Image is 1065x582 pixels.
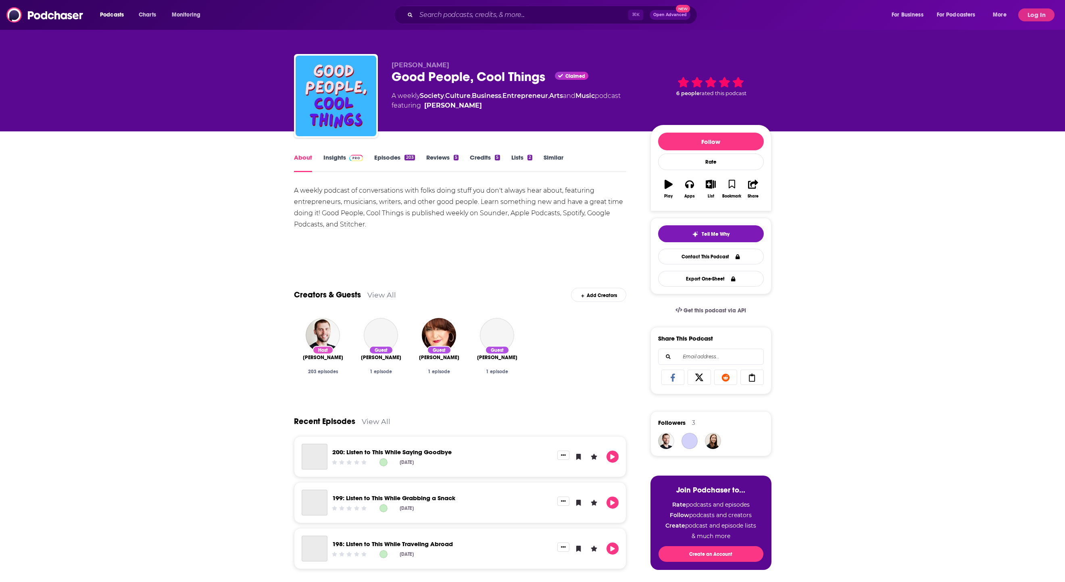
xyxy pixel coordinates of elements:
[708,194,714,199] div: List
[300,369,346,374] div: 203 episodes
[740,370,764,385] a: Copy Link
[426,154,459,172] a: Reviews5
[302,490,327,515] a: 199: Listen to This While Grabbing a Snack
[658,433,674,449] img: Joey Held
[392,101,621,110] span: featuring
[133,8,161,21] a: Charts
[400,459,414,465] div: [DATE]
[419,354,459,361] a: Donna Loughlin
[427,346,451,354] div: Guest
[402,6,705,24] div: Search podcasts, credits, & more...
[658,419,686,426] span: Followers
[369,346,393,354] div: Guest
[650,61,771,111] div: 6 peoplerated this podcast
[302,444,327,470] a: 200: Listen to This While Saying Goodbye
[172,9,200,21] span: Monitoring
[664,194,673,199] div: Play
[306,318,340,352] img: Joey Held
[495,155,500,160] div: 5
[294,185,627,230] div: A weekly podcast of conversations with folks doing stuff you don't always hear about, featuring e...
[721,175,742,204] button: Bookmark
[302,536,327,561] a: 198: Listen to This While Traveling Abroad
[471,92,472,100] span: ,
[374,154,415,172] a: Episodes203
[349,155,363,161] img: Podchaser Pro
[661,370,685,385] a: Share on Facebook
[303,354,343,361] a: Joey Held
[332,540,453,548] a: 198: Listen to This While Traveling Abroad
[472,92,501,100] a: Business
[475,369,520,374] div: 1 episode
[659,546,763,562] button: Create an Account
[392,61,449,69] span: [PERSON_NAME]
[379,504,388,512] a: Joey Held
[886,8,934,21] button: open menu
[400,551,414,557] div: [DATE]
[6,7,84,23] a: Podchaser - Follow, Share and Rate Podcasts
[367,291,396,299] a: View All
[331,505,367,511] div: Community Rating: 0 out of 5
[544,154,563,172] a: Similar
[422,318,456,352] img: Donna Loughlin
[682,433,698,449] a: TheBeachSpeaks
[679,175,700,204] button: Apps
[444,92,445,100] span: ,
[748,194,759,199] div: Share
[323,154,363,172] a: InsightsPodchaser Pro
[424,101,482,110] a: Joey Held
[361,354,401,361] a: Adam Wainwright
[658,349,764,365] div: Search followers
[665,349,757,364] input: Email address...
[653,13,687,17] span: Open Advanced
[575,92,595,100] a: Music
[573,543,585,555] button: Bookmark Episode
[511,154,532,172] a: Lists2
[557,497,569,505] button: Show More Button
[296,56,376,136] img: Good People, Cool Things
[658,249,764,264] a: Contact This Podcast
[702,231,729,237] span: Tell Me Why
[303,354,343,361] span: [PERSON_NAME]
[420,92,444,100] a: Society
[563,92,575,100] span: and
[94,8,134,21] button: open menu
[332,494,455,502] a: 199: Listen to This While Grabbing a Snack
[658,175,679,204] button: Play
[658,225,764,242] button: tell me why sparkleTell Me Why
[549,92,563,100] a: Arts
[445,92,471,100] a: Culture
[313,346,333,354] div: Host
[692,231,698,237] img: tell me why sparkle
[331,459,367,466] div: Community Rating: 0 out of 5
[419,354,459,361] span: [PERSON_NAME]
[606,543,619,555] button: Play
[714,370,738,385] a: Share on Reddit
[548,92,549,100] span: ,
[670,511,689,519] strong: Follow
[502,92,548,100] a: Entrepreneur
[688,370,711,385] a: Share on X/Twitter
[684,307,746,314] span: Get this podcast via API
[588,451,600,463] button: Leave a Rating
[892,9,923,21] span: For Business
[379,550,388,558] a: Joey Held
[987,8,1017,21] button: open menu
[527,155,532,160] div: 2
[100,9,124,21] span: Podcasts
[705,433,721,449] a: ariellenissenblatt
[294,416,355,426] a: Recent Episodes
[700,175,721,204] button: List
[477,354,517,361] a: Ed Cunard
[659,485,763,495] h3: Join Podchaser to...
[485,346,509,354] div: Guest
[606,451,619,463] button: Play
[665,522,685,529] strong: Create
[454,155,459,160] div: 5
[501,92,502,100] span: ,
[480,318,514,352] a: Ed Cunard
[573,497,585,509] button: Bookmark Episode
[361,354,401,361] span: [PERSON_NAME]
